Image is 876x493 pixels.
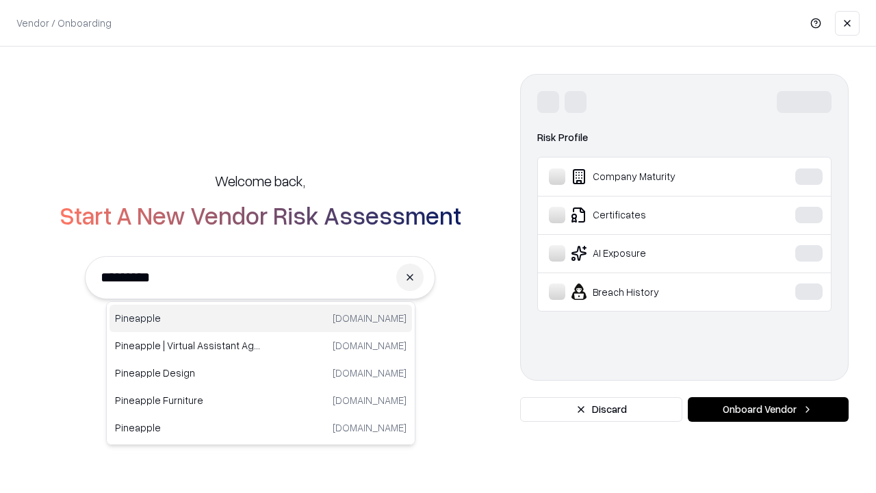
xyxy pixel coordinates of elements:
[333,338,407,353] p: [DOMAIN_NAME]
[537,129,832,146] div: Risk Profile
[520,397,682,422] button: Discard
[549,207,753,223] div: Certificates
[115,338,261,353] p: Pineapple | Virtual Assistant Agency
[549,168,753,185] div: Company Maturity
[688,397,849,422] button: Onboard Vendor
[115,393,261,407] p: Pineapple Furniture
[333,311,407,325] p: [DOMAIN_NAME]
[60,201,461,229] h2: Start A New Vendor Risk Assessment
[333,420,407,435] p: [DOMAIN_NAME]
[115,311,261,325] p: Pineapple
[549,245,753,262] div: AI Exposure
[115,366,261,380] p: Pineapple Design
[215,171,305,190] h5: Welcome back,
[16,16,112,30] p: Vendor / Onboarding
[106,301,415,445] div: Suggestions
[333,366,407,380] p: [DOMAIN_NAME]
[549,283,753,300] div: Breach History
[333,393,407,407] p: [DOMAIN_NAME]
[115,420,261,435] p: Pineapple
